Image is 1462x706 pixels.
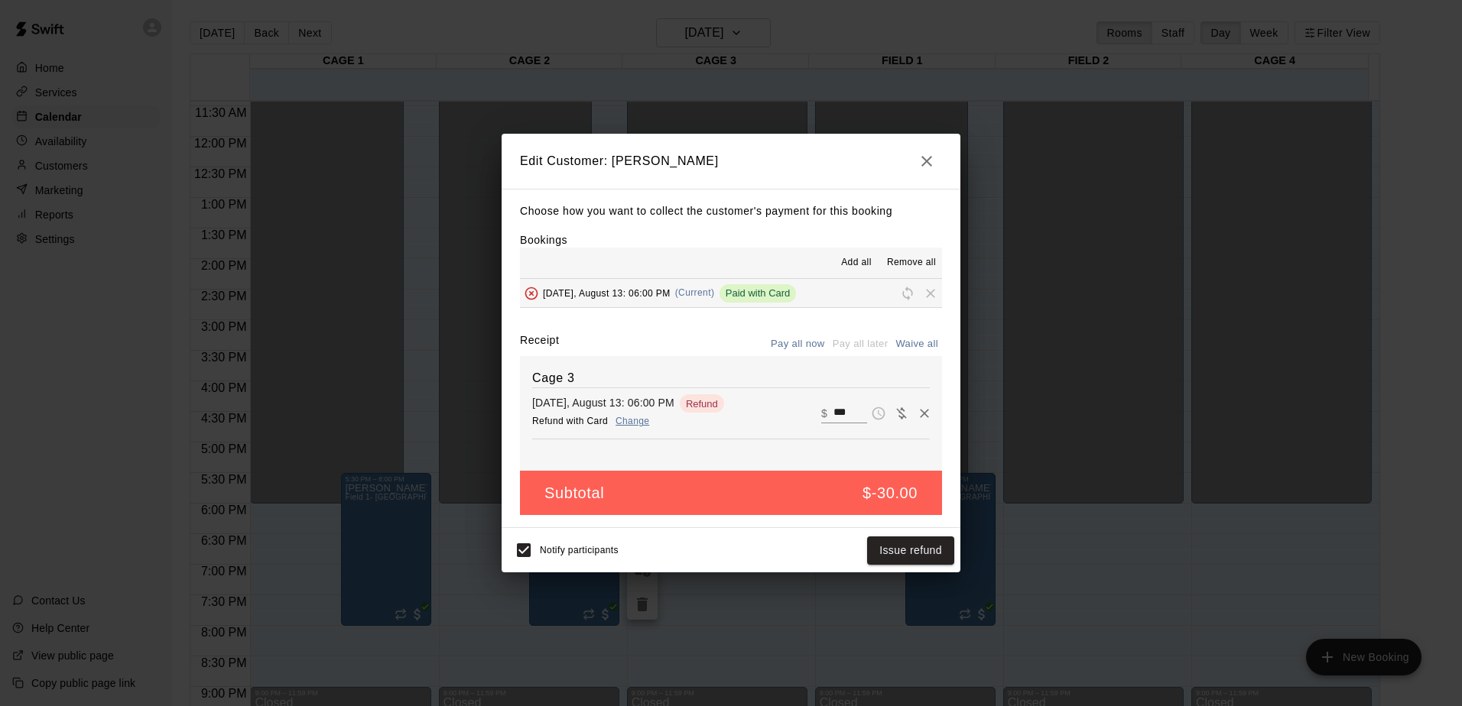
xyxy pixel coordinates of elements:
[532,368,930,388] h6: Cage 3
[841,255,872,270] span: Add all
[520,202,942,221] p: Choose how you want to collect the customer's payment for this booking
[608,410,657,432] button: Change
[832,251,881,275] button: Add all
[887,255,936,270] span: Remove all
[821,406,827,421] p: $
[675,287,715,298] span: (Current)
[767,332,829,356] button: Pay all now
[680,398,724,410] span: Refund
[543,287,671,298] span: [DATE], August 13: 06:00 PM
[890,406,913,419] span: Waive payment
[867,536,954,565] button: Issue refund
[520,279,942,307] button: To be removed[DATE], August 13: 06:00 PM(Current)Paid with CardRescheduleRemove
[919,287,942,298] span: Remove
[892,332,942,356] button: Waive all
[520,287,543,298] span: To be removed
[863,483,918,504] h5: $-30.00
[720,287,797,299] span: Paid with Card
[502,134,960,189] h2: Edit Customer: [PERSON_NAME]
[520,234,567,246] label: Bookings
[544,483,604,504] h5: Subtotal
[532,395,674,410] p: [DATE], August 13: 06:00 PM
[881,251,942,275] button: Remove all
[540,546,619,556] span: Notify participants
[867,406,890,419] span: Pay later
[913,402,936,425] button: Remove
[896,287,919,298] span: Reschedule
[532,416,608,426] span: Refund with Card
[520,332,559,356] label: Receipt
